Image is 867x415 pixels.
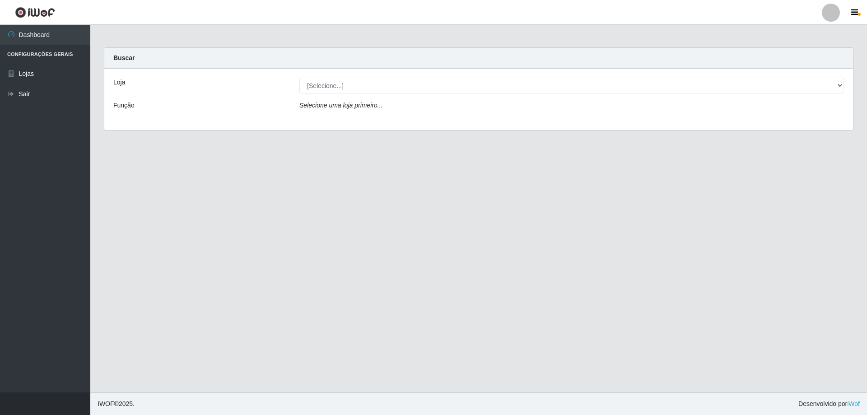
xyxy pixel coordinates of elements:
span: Desenvolvido por [798,399,860,409]
i: Selecione uma loja primeiro... [299,102,382,109]
strong: Buscar [113,54,135,61]
label: Loja [113,78,125,87]
a: iWof [847,400,860,407]
img: CoreUI Logo [15,7,55,18]
span: IWOF [98,400,114,407]
label: Função [113,101,135,110]
span: © 2025 . [98,399,135,409]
